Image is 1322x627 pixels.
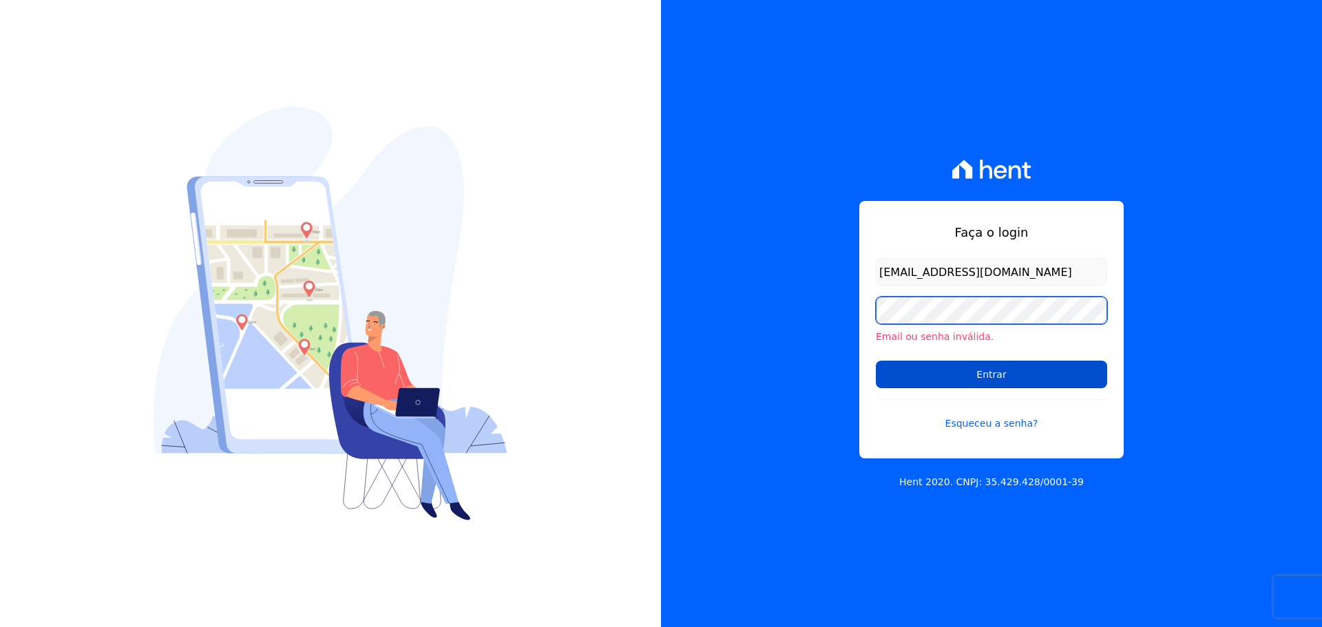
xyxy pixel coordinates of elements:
h1: Faça o login [876,223,1107,242]
p: Hent 2020. CNPJ: 35.429.428/0001-39 [899,475,1084,489]
a: Esqueceu a senha? [876,399,1107,431]
input: Email [876,258,1107,286]
input: Entrar [876,361,1107,388]
img: Login [154,107,507,520]
li: Email ou senha inválida. [876,330,1107,344]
